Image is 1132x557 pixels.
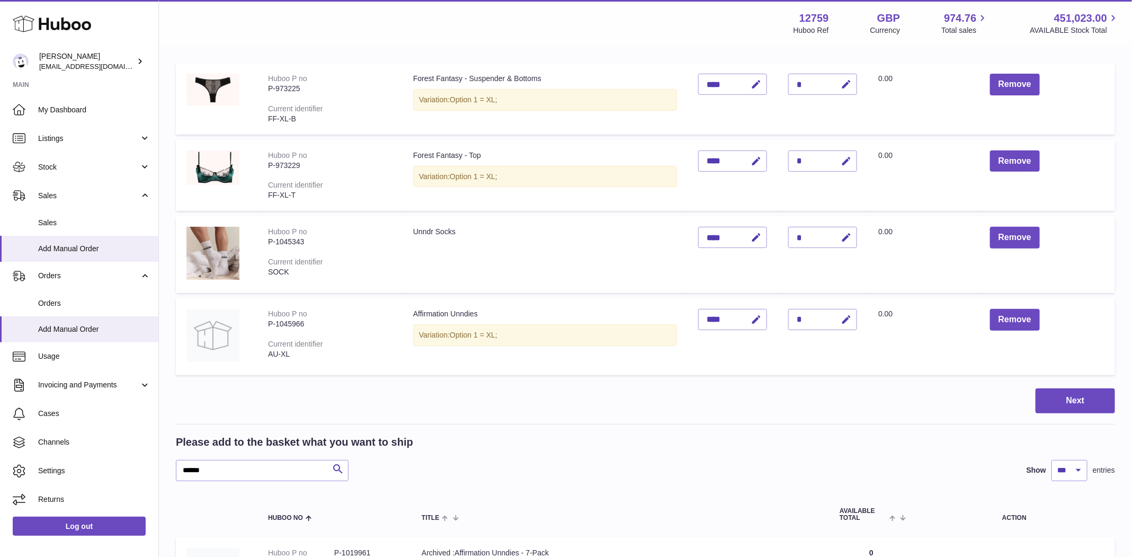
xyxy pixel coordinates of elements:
[450,172,497,181] span: Option 1 = XL;
[186,74,239,106] img: Forest Fantasy - Suspender & Bottoms
[13,517,146,536] a: Log out
[268,227,307,236] div: Huboo P no
[38,134,139,144] span: Listings
[840,508,887,521] span: AVAILABLE Total
[38,244,150,254] span: Add Manual Order
[413,89,677,111] div: Variation:
[268,515,303,521] span: Huboo no
[38,324,150,334] span: Add Manual Order
[13,54,29,69] img: sofiapanwar@unndr.com
[38,162,139,172] span: Stock
[870,25,901,36] div: Currency
[403,298,688,375] td: Affirmation Unndies
[268,151,307,160] div: Huboo P no
[422,515,439,521] span: Title
[38,271,139,281] span: Orders
[413,166,677,188] div: Variation:
[268,190,392,200] div: FF-XL-T
[268,340,323,348] div: Current identifier
[914,497,1115,532] th: Action
[38,218,150,228] span: Sales
[268,74,307,83] div: Huboo P no
[450,95,497,104] span: Option 1 = XL;
[176,435,413,449] h2: Please add to the basket what you want to ship
[1093,465,1115,475] span: entries
[38,351,150,361] span: Usage
[990,227,1040,249] button: Remove
[268,114,392,124] div: FF-XL-B
[39,62,156,70] span: [EMAIL_ADDRESS][DOMAIN_NAME]
[38,437,150,447] span: Channels
[941,11,988,36] a: 974.76 Total sales
[1027,465,1046,475] label: Show
[268,237,392,247] div: P-1045343
[268,104,323,113] div: Current identifier
[878,74,893,83] span: 0.00
[403,63,688,134] td: Forest Fantasy - Suspender & Bottoms
[990,74,1040,95] button: Remove
[799,11,829,25] strong: 12759
[1036,388,1115,413] button: Next
[268,349,392,359] div: AU-XL
[1054,11,1107,25] span: 451,023.00
[186,227,239,280] img: Unndr Socks
[877,11,900,25] strong: GBP
[39,51,135,72] div: [PERSON_NAME]
[413,324,677,346] div: Variation:
[38,466,150,476] span: Settings
[186,309,239,362] img: Affirmation Unndies
[268,319,392,329] div: P-1045966
[1030,25,1119,36] span: AVAILABLE Stock Total
[990,151,1040,172] button: Remove
[268,161,392,171] div: P-973229
[38,409,150,419] span: Cases
[941,25,988,36] span: Total sales
[186,151,239,185] img: Forest Fantasy - Top
[38,298,150,308] span: Orders
[878,310,893,318] span: 0.00
[38,105,150,115] span: My Dashboard
[878,151,893,160] span: 0.00
[403,140,688,211] td: Forest Fantasy - Top
[38,380,139,390] span: Invoicing and Payments
[450,331,497,339] span: Option 1 = XL;
[403,216,688,293] td: Unndr Socks
[38,191,139,201] span: Sales
[38,494,150,505] span: Returns
[268,310,307,318] div: Huboo P no
[878,227,893,236] span: 0.00
[1030,11,1119,36] a: 451,023.00 AVAILABLE Stock Total
[268,181,323,189] div: Current identifier
[268,267,392,277] div: SOCK
[794,25,829,36] div: Huboo Ref
[268,258,323,266] div: Current identifier
[944,11,976,25] span: 974.76
[268,84,392,94] div: P-973225
[990,309,1040,331] button: Remove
